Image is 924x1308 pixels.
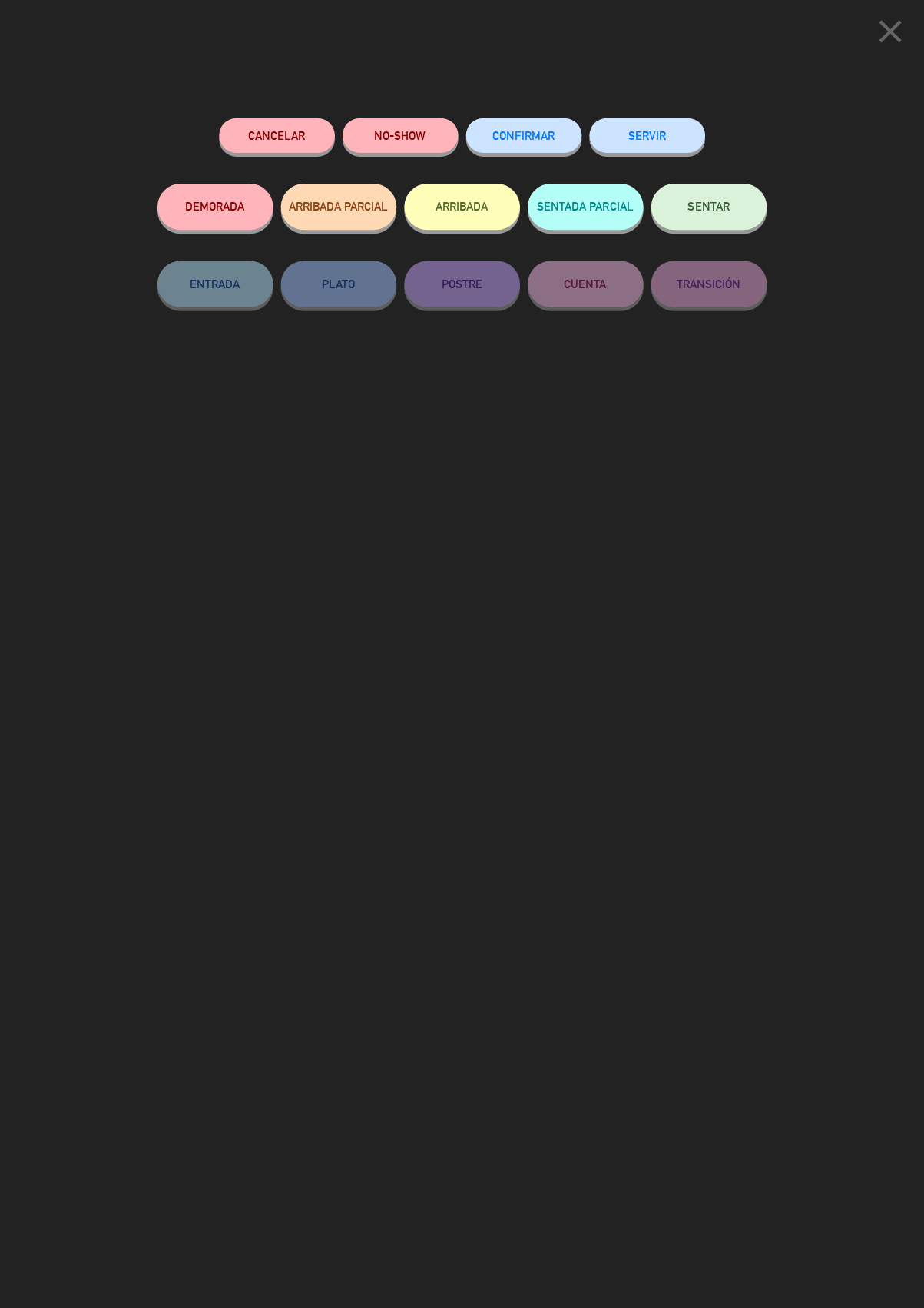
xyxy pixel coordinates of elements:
button: NO-SHOW [343,118,459,152]
i: close [869,12,908,51]
button: ENTRADA [159,260,274,306]
button: POSTRE [405,260,520,306]
button: CUENTA [528,260,643,306]
button: CONFIRMAR [466,118,581,152]
button: SERVIR [589,118,704,152]
span: CONFIRMAR [493,128,555,141]
button: SENTAR [651,183,766,229]
button: SENTADA PARCIAL [528,183,643,229]
button: Cancelar [220,118,336,152]
button: PLATO [282,260,397,306]
span: ARRIBADA PARCIAL [290,199,389,212]
button: ARRIBADA PARCIAL [282,183,397,229]
button: close [865,12,912,57]
button: DEMORADA [159,183,274,229]
button: ARRIBADA [405,183,520,229]
button: TRANSICIÓN [651,260,766,306]
span: SENTAR [687,199,729,212]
